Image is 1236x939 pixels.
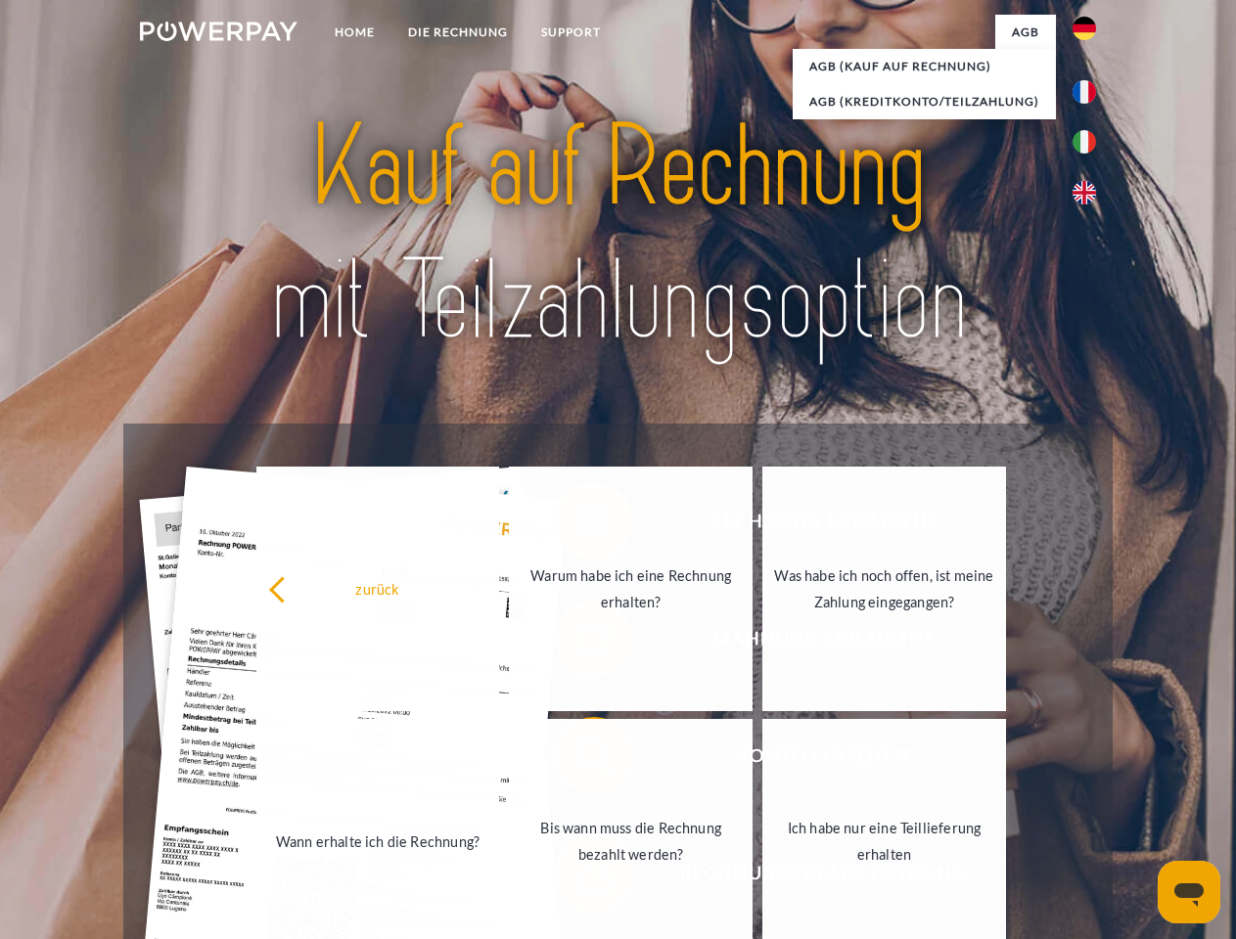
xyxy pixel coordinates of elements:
img: title-powerpay_de.svg [187,94,1049,375]
a: AGB (Kreditkonto/Teilzahlung) [793,84,1056,119]
a: Was habe ich noch offen, ist meine Zahlung eingegangen? [762,467,1006,711]
div: Wann erhalte ich die Rechnung? [268,827,488,854]
a: DIE RECHNUNG [391,15,525,50]
a: SUPPORT [525,15,618,50]
div: Was habe ich noch offen, ist meine Zahlung eingegangen? [774,562,994,615]
img: de [1073,17,1096,40]
img: it [1073,130,1096,154]
div: Ich habe nur eine Teillieferung erhalten [774,815,994,868]
img: fr [1073,80,1096,104]
div: Warum habe ich eine Rechnung erhalten? [521,562,741,615]
img: logo-powerpay-white.svg [140,22,298,41]
iframe: Schaltfläche zum Öffnen des Messaging-Fensters [1158,861,1220,923]
a: Home [318,15,391,50]
a: AGB (Kauf auf Rechnung) [793,49,1056,84]
div: zurück [268,575,488,602]
div: Bis wann muss die Rechnung bezahlt werden? [521,815,741,868]
img: en [1073,181,1096,204]
a: agb [995,15,1056,50]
